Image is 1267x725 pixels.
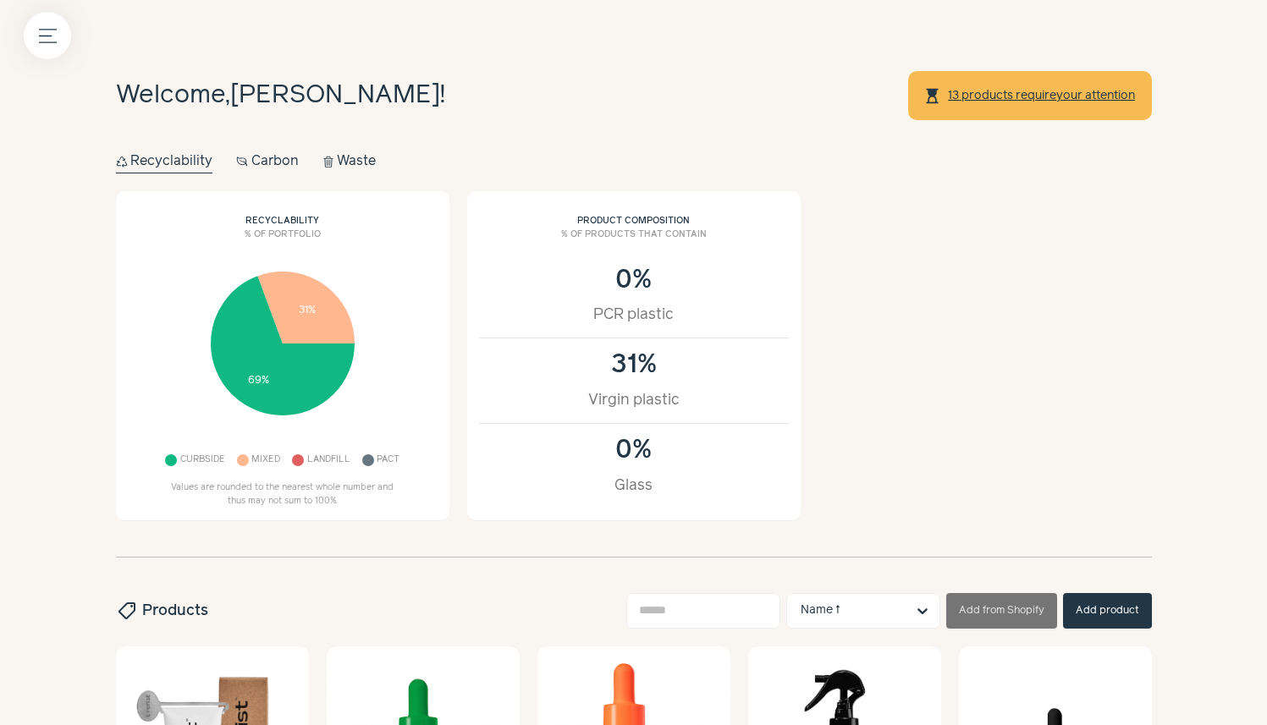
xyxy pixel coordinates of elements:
[180,451,225,470] span: Curbside
[164,481,401,508] p: Values are rounded to the nearest whole number and thus may not sum to 100%.
[497,350,771,380] div: 31%
[479,228,789,254] h3: % of products that contain
[116,77,445,115] h1: Welcome, !
[128,203,438,228] h2: Recyclability
[497,389,771,411] div: Virgin plastic
[251,451,280,470] span: Mixed
[1063,593,1152,629] button: Add product
[946,593,1057,629] button: Add from Shopify
[322,150,377,173] button: Waste
[114,601,136,621] span: sell
[497,304,771,326] div: PCR plastic
[116,600,208,622] h2: Products
[497,475,771,497] div: Glass
[479,203,789,228] h2: Product composition
[307,451,350,470] span: Landfill
[497,436,771,465] div: 0%
[377,451,399,470] span: Pact
[230,83,440,107] span: [PERSON_NAME]
[128,228,438,254] h3: % of portfolio
[923,87,941,105] span: hourglass_top
[497,266,771,295] div: 0%
[947,89,1136,102] a: 13 products requireyour attention
[116,150,213,173] button: Recyclability
[236,150,299,173] button: Carbon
